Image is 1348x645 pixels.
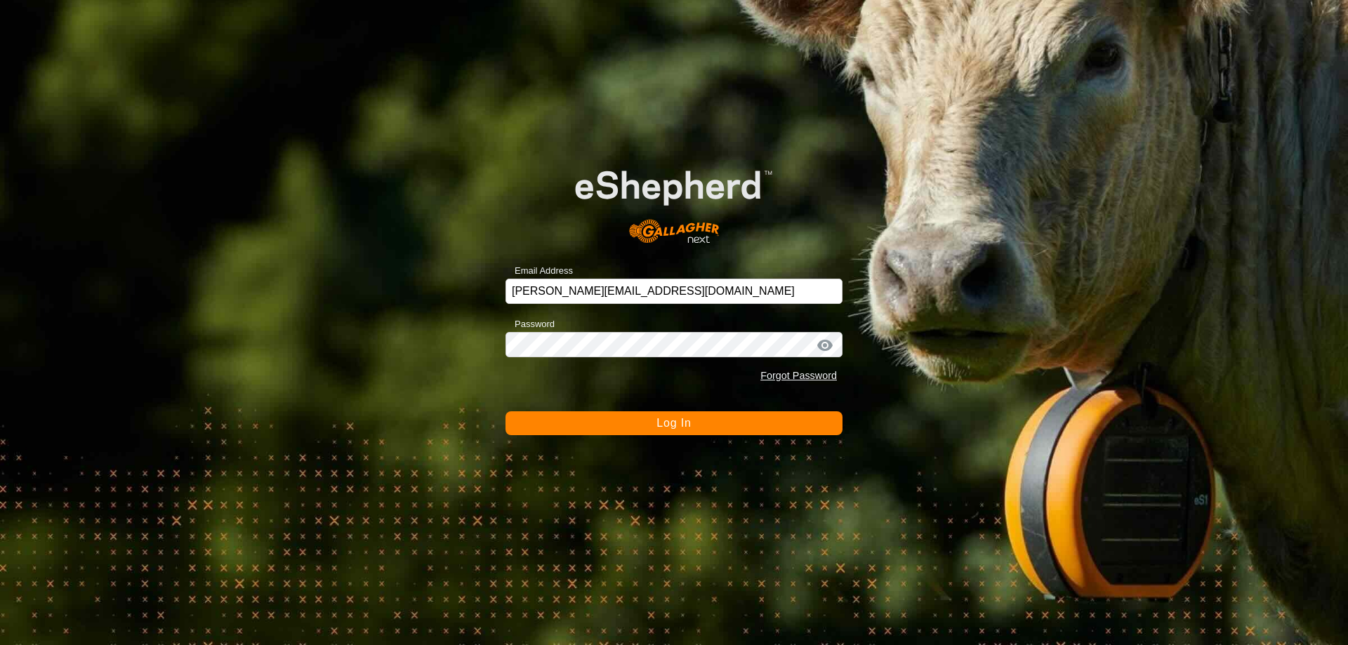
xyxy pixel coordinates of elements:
label: Email Address [505,264,573,278]
button: Log In [505,411,842,435]
input: Email Address [505,279,842,304]
label: Password [505,317,555,331]
span: Log In [656,417,691,429]
a: Forgot Password [760,370,837,381]
img: E-shepherd Logo [539,142,809,258]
